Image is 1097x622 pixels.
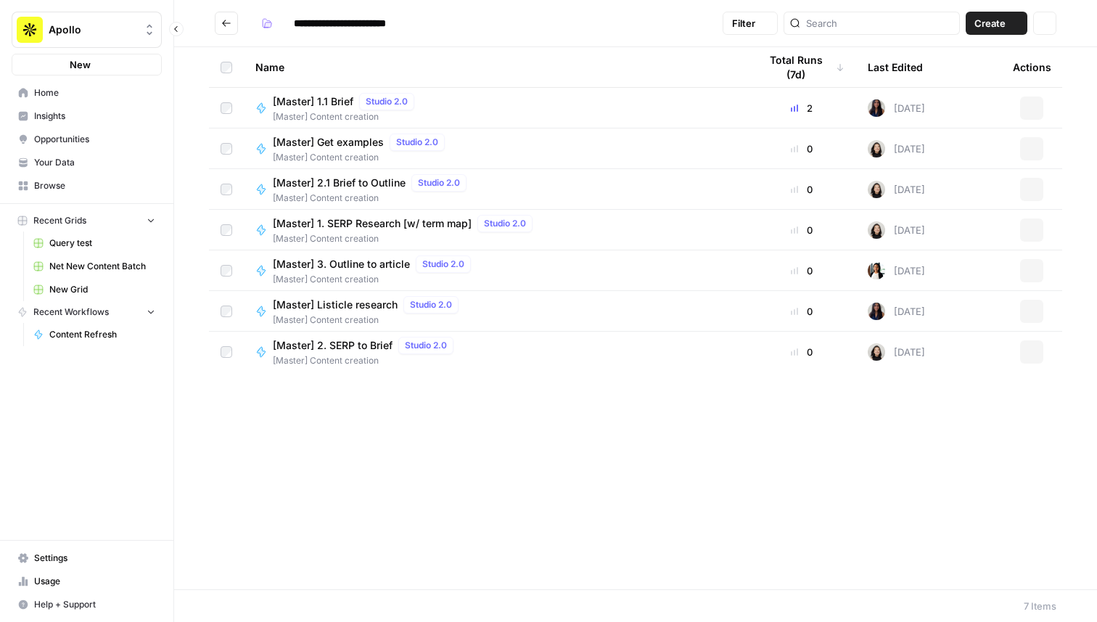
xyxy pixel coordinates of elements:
span: Browse [34,179,155,192]
button: Go back [215,12,238,35]
span: Help + Support [34,598,155,611]
a: [Master] 1.1 BriefStudio 2.0[Master] Content creation [255,93,736,123]
span: [Master] Content creation [273,273,477,286]
button: Recent Workflows [12,301,162,323]
a: Query test [27,232,162,255]
img: t5ef5oef8zpw1w4g2xghobes91mw [868,181,885,198]
span: [Master] Content creation [273,354,459,367]
img: Apollo Logo [17,17,43,43]
span: Studio 2.0 [484,217,526,230]
div: 0 [759,345,845,359]
img: rox323kbkgutb4wcij4krxobkpon [868,303,885,320]
a: [Master] 2.1 Brief to OutlineStudio 2.0[Master] Content creation [255,174,736,205]
button: Filter [723,12,778,35]
div: [DATE] [868,221,925,239]
img: t5ef5oef8zpw1w4g2xghobes91mw [868,140,885,157]
div: Actions [1013,47,1051,87]
span: [Master] 2.1 Brief to Outline [273,176,406,190]
span: [Master] 2. SERP to Brief [273,338,393,353]
span: New [70,57,91,72]
div: [DATE] [868,262,925,279]
a: [Master] 3. Outline to articleStudio 2.0[Master] Content creation [255,255,736,286]
span: Opportunities [34,133,155,146]
div: 0 [759,304,845,319]
div: 0 [759,263,845,278]
a: [Master] 2. SERP to BriefStudio 2.0[Master] Content creation [255,337,736,367]
a: Opportunities [12,128,162,151]
span: Studio 2.0 [422,258,464,271]
div: [DATE] [868,140,925,157]
span: [Master] 1. SERP Research [w/ term map] [273,216,472,231]
span: Net New Content Batch [49,260,155,273]
a: Insights [12,105,162,128]
a: Browse [12,174,162,197]
div: [DATE] [868,303,925,320]
span: Apollo [49,22,136,37]
img: xqjo96fmx1yk2e67jao8cdkou4un [868,262,885,279]
div: 7 Items [1024,599,1056,613]
span: [Master] 1.1 Brief [273,94,353,109]
img: rox323kbkgutb4wcij4krxobkpon [868,99,885,117]
span: [Master] Get examples [273,135,384,150]
div: Name [255,47,736,87]
div: Last Edited [868,47,923,87]
span: Settings [34,552,155,565]
a: [Master] Listicle researchStudio 2.0[Master] Content creation [255,296,736,327]
span: Usage [34,575,155,588]
span: Insights [34,110,155,123]
div: [DATE] [868,343,925,361]
div: 0 [759,182,845,197]
button: Workspace: Apollo [12,12,162,48]
span: Recent Grids [33,214,86,227]
a: Net New Content Batch [27,255,162,278]
span: Studio 2.0 [396,136,438,149]
a: Home [12,81,162,105]
span: [Master] Listicle research [273,298,398,312]
div: 0 [759,142,845,156]
span: Studio 2.0 [410,298,452,311]
div: 2 [759,101,845,115]
button: Help + Support [12,593,162,616]
div: [DATE] [868,181,925,198]
button: Recent Grids [12,210,162,232]
span: Query test [49,237,155,250]
span: [Master] Content creation [273,232,538,245]
input: Search [806,16,953,30]
div: 0 [759,223,845,237]
span: Your Data [34,156,155,169]
span: Home [34,86,155,99]
a: Settings [12,547,162,570]
div: [DATE] [868,99,925,117]
span: Studio 2.0 [366,95,408,108]
span: Studio 2.0 [405,339,447,352]
span: Filter [732,16,755,30]
span: New Grid [49,283,155,296]
span: Create [974,16,1006,30]
span: [Master] Content creation [273,314,464,327]
img: t5ef5oef8zpw1w4g2xghobes91mw [868,343,885,361]
a: Content Refresh [27,323,162,346]
button: Create [966,12,1027,35]
img: t5ef5oef8zpw1w4g2xghobes91mw [868,221,885,239]
span: [Master] 3. Outline to article [273,257,410,271]
span: [Master] Content creation [273,192,472,205]
span: Content Refresh [49,328,155,341]
a: New Grid [27,278,162,301]
span: [Master] Content creation [273,110,420,123]
span: Recent Workflows [33,306,109,319]
a: [Master] 1. SERP Research [w/ term map]Studio 2.0[Master] Content creation [255,215,736,245]
a: Usage [12,570,162,593]
a: Your Data [12,151,162,174]
span: [Master] Content creation [273,151,451,164]
a: [Master] Get examplesStudio 2.0[Master] Content creation [255,134,736,164]
button: New [12,54,162,75]
span: Studio 2.0 [418,176,460,189]
div: Total Runs (7d) [759,47,845,87]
